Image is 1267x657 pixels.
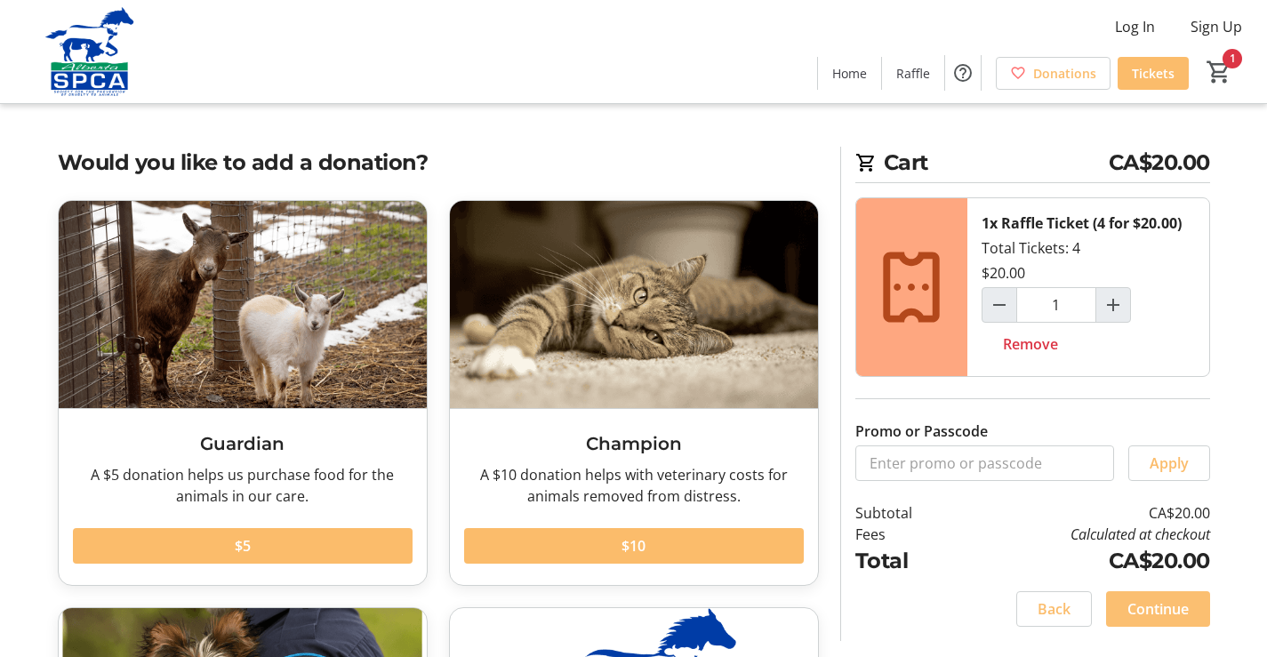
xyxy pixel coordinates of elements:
[1003,333,1058,355] span: Remove
[1033,64,1096,83] span: Donations
[1118,57,1189,90] a: Tickets
[1150,453,1189,474] span: Apply
[996,57,1111,90] a: Donations
[832,64,867,83] span: Home
[855,147,1210,183] h2: Cart
[855,445,1114,481] input: Enter promo or passcode
[1038,598,1071,620] span: Back
[855,502,958,524] td: Subtotal
[958,524,1209,545] td: Calculated at checkout
[1127,598,1189,620] span: Continue
[73,528,413,564] button: $5
[73,430,413,457] h3: Guardian
[1203,56,1235,88] button: Cart
[896,64,930,83] span: Raffle
[621,535,646,557] span: $10
[967,198,1209,376] div: Total Tickets: 4
[958,545,1209,577] td: CA$20.00
[818,57,881,90] a: Home
[982,262,1025,284] div: $20.00
[1109,147,1210,179] span: CA$20.00
[450,201,818,408] img: Champion
[882,57,944,90] a: Raffle
[1191,16,1242,37] span: Sign Up
[1132,64,1175,83] span: Tickets
[1115,16,1155,37] span: Log In
[73,464,413,507] div: A $5 donation helps us purchase food for the animals in our care.
[982,288,1016,322] button: Decrement by one
[982,326,1079,362] button: Remove
[855,524,958,545] td: Fees
[1096,288,1130,322] button: Increment by one
[1106,591,1210,627] button: Continue
[1016,591,1092,627] button: Back
[1016,287,1096,323] input: Raffle Ticket (4 for $20.00) Quantity
[1176,12,1256,41] button: Sign Up
[958,502,1209,524] td: CA$20.00
[464,430,804,457] h3: Champion
[464,464,804,507] div: A $10 donation helps with veterinary costs for animals removed from distress.
[11,7,169,96] img: Alberta SPCA's Logo
[1101,12,1169,41] button: Log In
[945,55,981,91] button: Help
[58,147,819,179] h2: Would you like to add a donation?
[855,421,988,442] label: Promo or Passcode
[59,201,427,408] img: Guardian
[855,545,958,577] td: Total
[235,535,251,557] span: $5
[982,212,1182,234] div: 1x Raffle Ticket (4 for $20.00)
[464,528,804,564] button: $10
[1128,445,1210,481] button: Apply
